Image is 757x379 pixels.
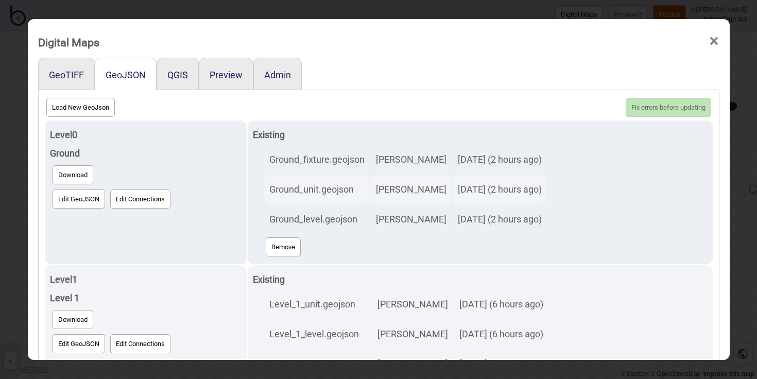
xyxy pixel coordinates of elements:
[50,270,242,289] div: Level 1
[372,290,453,319] td: [PERSON_NAME]
[53,310,93,329] button: Download
[46,98,115,117] button: Load New GeoJson
[110,334,170,353] button: Edit Connections
[264,205,370,234] td: Ground_level.geojson
[372,320,453,349] td: [PERSON_NAME]
[53,334,105,353] button: Edit GeoJSON
[106,70,146,80] button: GeoJSON
[50,144,242,163] div: Ground
[371,145,452,174] td: [PERSON_NAME]
[454,320,548,349] td: [DATE] (6 hours ago)
[709,24,719,58] span: ×
[371,175,452,204] td: [PERSON_NAME]
[264,290,371,319] td: Level_1_unit.geojson
[454,290,548,319] td: [DATE] (6 hours ago)
[108,332,173,356] a: Edit Connections
[372,350,453,378] td: [PERSON_NAME]
[264,145,370,174] td: Ground_fixture.geojson
[210,70,243,80] button: Preview
[167,70,188,80] button: QGIS
[53,165,93,184] button: Download
[49,70,84,80] button: GeoTIFF
[264,175,370,204] td: Ground_unit.geojson
[266,237,301,256] button: Remove
[453,205,547,234] td: [DATE] (2 hours ago)
[264,350,371,378] td: Level_1_fixture.geojson
[53,189,105,209] button: Edit GeoJSON
[50,289,242,307] div: Level 1
[253,274,285,285] strong: Existing
[50,126,242,144] div: Level 0
[264,70,291,80] button: Admin
[371,205,452,234] td: [PERSON_NAME]
[38,31,99,54] div: Digital Maps
[454,350,548,378] td: [DATE] (6 hours ago)
[108,187,173,211] a: Edit Connections
[110,189,170,209] button: Edit Connections
[626,98,711,117] button: Fix errors before updating
[253,129,285,140] strong: Existing
[453,175,547,204] td: [DATE] (2 hours ago)
[453,145,547,174] td: [DATE] (2 hours ago)
[264,320,371,349] td: Level_1_level.geojson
